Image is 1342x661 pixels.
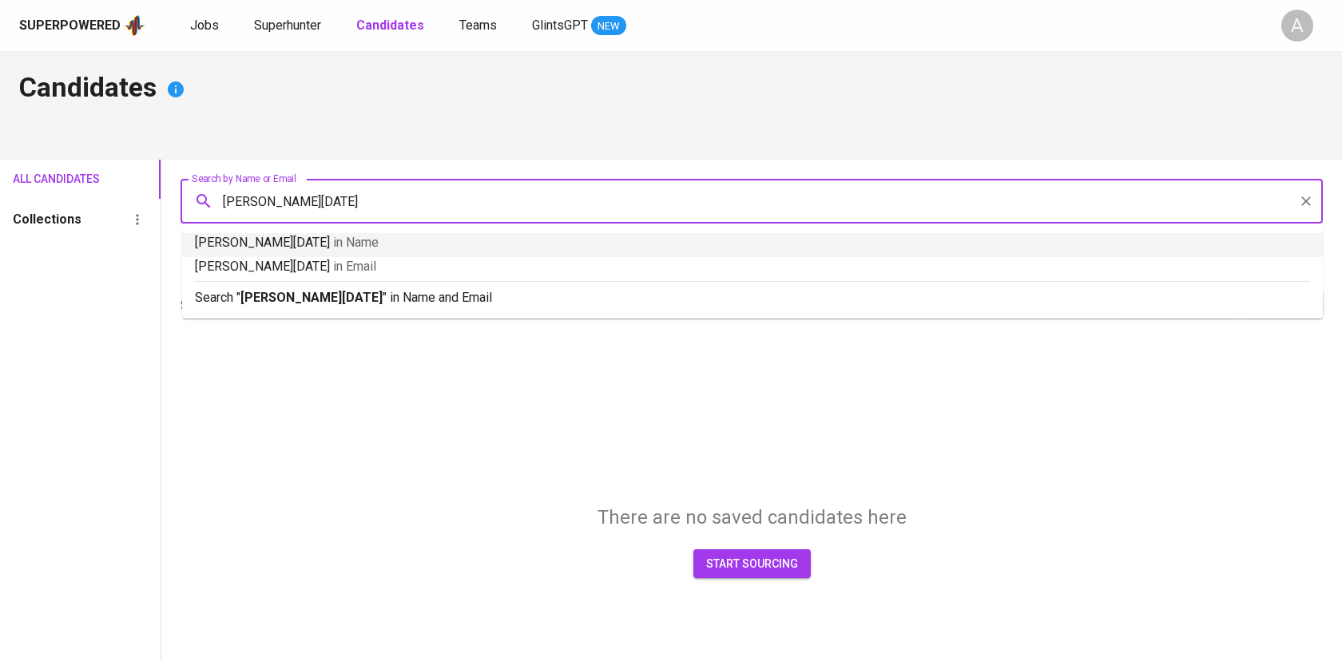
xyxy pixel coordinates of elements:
[195,233,1310,252] p: [PERSON_NAME][DATE]
[532,16,626,36] a: GlintsGPT NEW
[1281,10,1313,42] div: A
[1295,190,1317,212] button: Clear
[333,235,379,250] span: in Name
[532,18,588,33] span: GlintsGPT
[190,18,219,33] span: Jobs
[13,208,81,231] h6: Collections
[240,290,383,305] b: [PERSON_NAME][DATE]
[356,18,424,33] b: Candidates
[13,169,77,189] span: All Candidates
[459,16,500,36] a: Teams
[693,549,811,579] button: start sourcing
[19,17,121,35] div: Superpowered
[19,14,145,38] a: Superpoweredapp logo
[254,18,321,33] span: Superhunter
[19,70,1323,109] h4: Candidates
[195,288,1310,307] p: Search " " in Name and Email
[254,16,324,36] a: Superhunter
[333,259,376,274] span: in Email
[190,16,222,36] a: Jobs
[195,257,1310,276] p: [PERSON_NAME][DATE]
[181,296,221,315] p: Sort By
[459,18,497,33] span: Teams
[124,14,145,38] img: app logo
[591,18,626,34] span: NEW
[598,505,907,530] h5: There are no saved candidates here
[706,554,798,574] span: start sourcing
[356,16,427,36] a: Candidates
